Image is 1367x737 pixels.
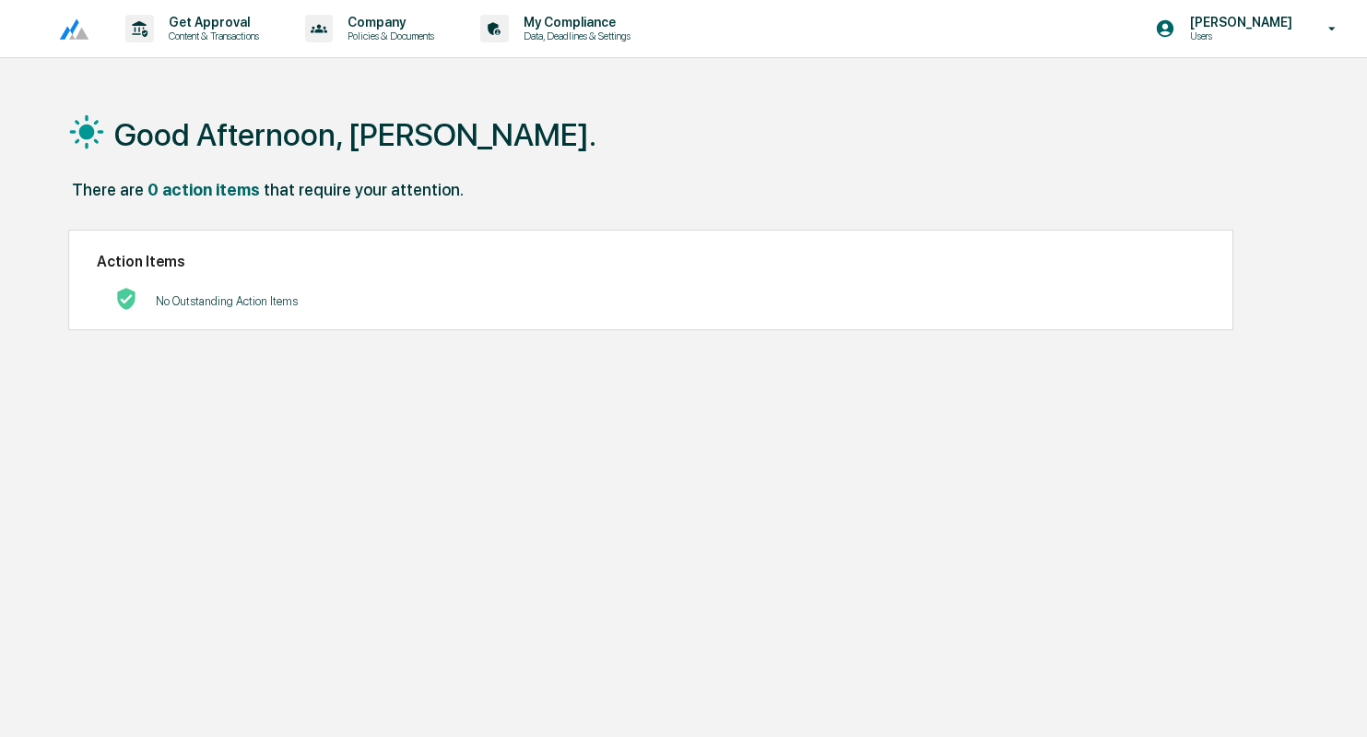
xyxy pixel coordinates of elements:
h2: Action Items [97,253,1204,270]
div: that require your attention. [264,180,464,199]
p: Policies & Documents [333,30,443,42]
div: There are [72,180,144,199]
p: Get Approval [154,15,268,30]
p: [PERSON_NAME] [1175,15,1302,30]
p: Content & Transactions [154,30,268,42]
div: 0 action items [147,180,260,199]
p: My Compliance [509,15,640,30]
h1: Good Afternoon, [PERSON_NAME]. [114,116,596,153]
p: Company [333,15,443,30]
p: Data, Deadlines & Settings [509,30,640,42]
p: No Outstanding Action Items [156,294,298,308]
p: Users [1175,30,1302,42]
img: No Actions logo [115,288,137,310]
img: logo [44,18,88,41]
